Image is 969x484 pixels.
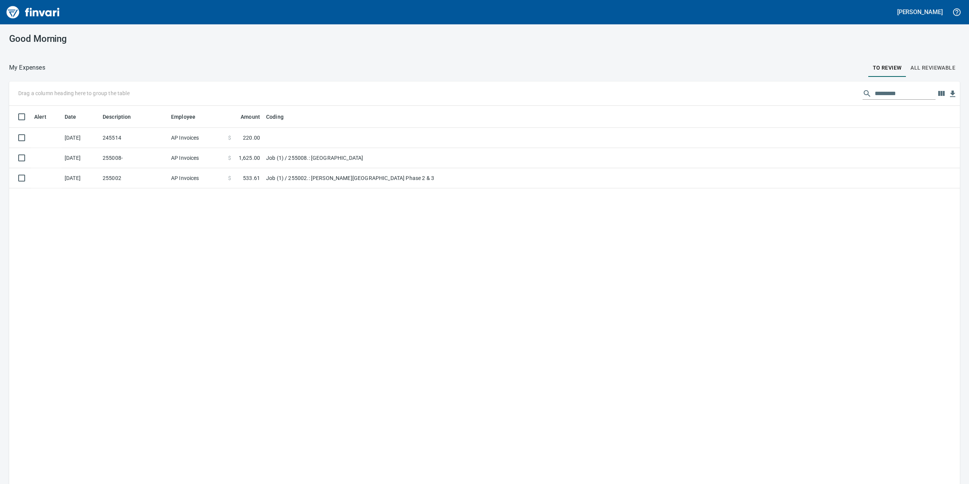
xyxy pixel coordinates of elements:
span: $ [228,134,231,142]
td: [DATE] [62,148,100,168]
span: To Review [873,63,902,73]
img: Finvari [5,3,62,21]
span: $ [228,154,231,162]
span: Description [103,112,141,121]
nav: breadcrumb [9,63,45,72]
h3: Good Morning [9,33,314,44]
p: My Expenses [9,63,45,72]
td: [DATE] [62,168,100,188]
span: Description [103,112,131,121]
td: Job (1) / 255008.: [GEOGRAPHIC_DATA] [263,148,453,168]
span: 220.00 [243,134,260,142]
td: AP Invoices [168,128,225,148]
td: 255002 [100,168,168,188]
span: Employee [171,112,205,121]
h5: [PERSON_NAME] [897,8,943,16]
td: 245514 [100,128,168,148]
span: Date [65,112,76,121]
p: Drag a column heading here to group the table [18,89,130,97]
span: $ [228,174,231,182]
span: Alert [34,112,46,121]
span: 1,625.00 [239,154,260,162]
span: Coding [266,112,293,121]
button: Choose columns to display [936,88,947,99]
button: Download table [947,88,958,100]
span: Amount [241,112,260,121]
span: 533.61 [243,174,260,182]
td: AP Invoices [168,168,225,188]
td: AP Invoices [168,148,225,168]
span: Date [65,112,86,121]
td: [DATE] [62,128,100,148]
span: Amount [231,112,260,121]
span: Coding [266,112,284,121]
span: Employee [171,112,195,121]
span: Alert [34,112,56,121]
button: [PERSON_NAME] [895,6,945,18]
span: All Reviewable [910,63,955,73]
td: Job (1) / 255002.: [PERSON_NAME][GEOGRAPHIC_DATA] Phase 2 & 3 [263,168,453,188]
td: 255008- [100,148,168,168]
